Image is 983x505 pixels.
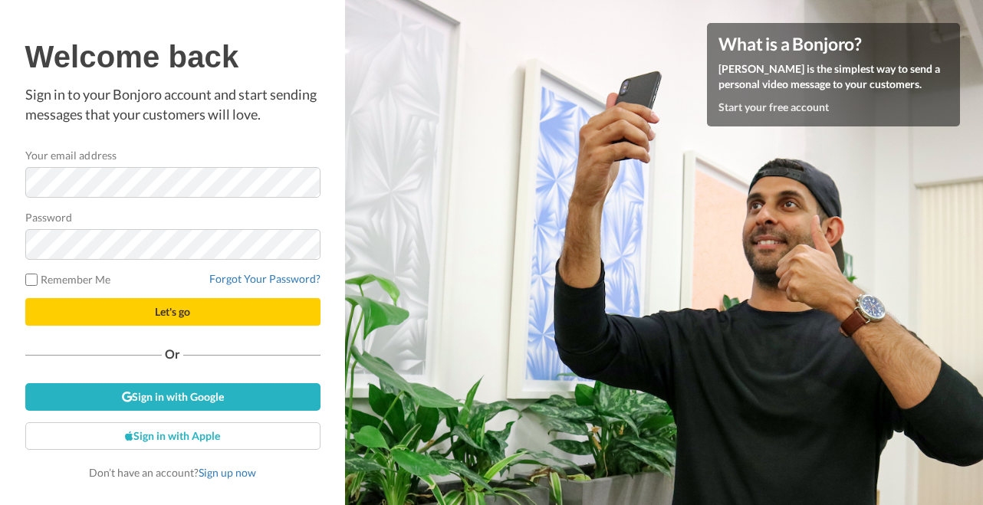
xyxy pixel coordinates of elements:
[25,85,321,124] p: Sign in to your Bonjoro account and start sending messages that your customers will love.
[199,466,256,479] a: Sign up now
[25,422,321,450] a: Sign in with Apple
[25,274,38,286] input: Remember Me
[209,272,321,285] a: Forgot Your Password?
[89,466,256,479] span: Don’t have an account?
[162,349,183,359] span: Or
[25,271,111,287] label: Remember Me
[25,40,321,74] h1: Welcome back
[718,34,948,54] h4: What is a Bonjoro?
[25,147,117,163] label: Your email address
[718,61,948,92] p: [PERSON_NAME] is the simplest way to send a personal video message to your customers.
[718,100,829,113] a: Start your free account
[25,298,321,326] button: Let's go
[25,209,73,225] label: Password
[155,305,190,318] span: Let's go
[25,383,321,411] a: Sign in with Google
